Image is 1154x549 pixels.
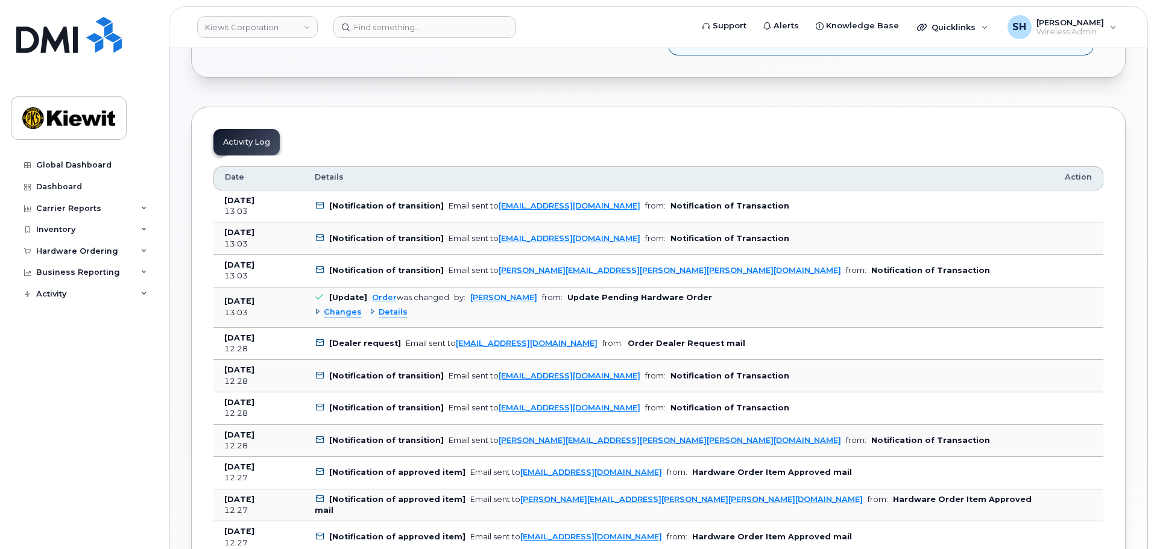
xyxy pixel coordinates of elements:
[1102,497,1145,540] iframe: Messenger Launcher
[224,206,293,217] div: 13:03
[713,20,746,32] span: Support
[329,495,465,504] b: [Notification of approved item]
[372,293,397,302] a: Order
[224,239,293,249] div: 13:03
[1054,166,1103,190] th: Action
[224,260,254,269] b: [DATE]
[197,16,318,38] a: Kiewit Corporation
[224,296,254,306] b: [DATE]
[224,271,293,281] div: 13:03
[520,468,662,477] a: [EMAIL_ADDRESS][DOMAIN_NAME]
[470,293,537,302] a: [PERSON_NAME]
[909,15,997,39] div: Quicklinks
[645,234,666,243] span: from:
[499,266,841,275] a: [PERSON_NAME][EMAIL_ADDRESS][PERSON_NAME][PERSON_NAME][DOMAIN_NAME]
[224,441,293,451] div: 12:28
[224,228,254,237] b: [DATE]
[846,436,866,445] span: from:
[333,16,516,38] input: Find something...
[871,266,990,275] b: Notification of Transaction
[324,307,362,318] span: Changes
[449,234,640,243] div: Email sent to
[470,532,662,541] div: Email sent to
[329,436,444,445] b: [Notification of transition]
[670,234,789,243] b: Notification of Transaction
[224,307,293,318] div: 13:03
[755,14,807,38] a: Alerts
[329,468,465,477] b: [Notification of approved item]
[1036,17,1104,27] span: [PERSON_NAME]
[628,339,745,348] b: Order Dealer Request mail
[329,266,444,275] b: [Notification of transition]
[470,468,662,477] div: Email sent to
[1036,27,1104,37] span: Wireless Admin
[826,20,899,32] span: Knowledge Base
[456,339,597,348] a: [EMAIL_ADDRESS][DOMAIN_NAME]
[871,436,990,445] b: Notification of Transaction
[224,344,293,354] div: 12:28
[224,196,254,205] b: [DATE]
[224,505,293,516] div: 12:27
[694,14,755,38] a: Support
[1012,20,1026,34] span: SH
[224,398,254,407] b: [DATE]
[329,234,444,243] b: [Notification of transition]
[868,495,888,504] span: from:
[224,333,254,342] b: [DATE]
[999,15,1125,39] div: Sharon Henry
[379,307,408,318] span: Details
[224,472,293,483] div: 12:27
[499,201,640,210] a: [EMAIL_ADDRESS][DOMAIN_NAME]
[315,172,344,183] span: Details
[667,468,687,477] span: from:
[449,201,640,210] div: Email sent to
[667,532,687,541] span: from:
[372,293,449,302] div: was changed
[225,172,244,183] span: Date
[645,201,666,210] span: from:
[454,293,465,302] span: by:
[645,403,666,412] span: from:
[329,201,444,210] b: [Notification of transition]
[329,403,444,412] b: [Notification of transition]
[846,266,866,275] span: from:
[774,20,799,32] span: Alerts
[499,234,640,243] a: [EMAIL_ADDRESS][DOMAIN_NAME]
[315,495,1032,515] b: Hardware Order Item Approved mail
[542,293,563,302] span: from:
[224,430,254,439] b: [DATE]
[670,201,789,210] b: Notification of Transaction
[449,436,841,445] div: Email sent to
[224,408,293,419] div: 12:28
[329,339,401,348] b: [Dealer request]
[567,293,712,302] b: Update Pending Hardware Order
[406,339,597,348] div: Email sent to
[329,532,465,541] b: [Notification of approved item]
[520,495,863,504] a: [PERSON_NAME][EMAIL_ADDRESS][PERSON_NAME][PERSON_NAME][DOMAIN_NAME]
[224,495,254,504] b: [DATE]
[224,376,293,387] div: 12:28
[329,371,444,380] b: [Notification of transition]
[692,532,852,541] b: Hardware Order Item Approved mail
[224,527,254,536] b: [DATE]
[224,538,293,548] div: 12:27
[670,403,789,412] b: Notification of Transaction
[470,495,863,504] div: Email sent to
[224,365,254,374] b: [DATE]
[449,371,640,380] div: Email sent to
[807,14,907,38] a: Knowledge Base
[670,371,789,380] b: Notification of Transaction
[932,22,976,32] span: Quicklinks
[499,371,640,380] a: [EMAIL_ADDRESS][DOMAIN_NAME]
[499,436,841,445] a: [PERSON_NAME][EMAIL_ADDRESS][PERSON_NAME][PERSON_NAME][DOMAIN_NAME]
[645,371,666,380] span: from:
[224,462,254,471] b: [DATE]
[692,468,852,477] b: Hardware Order Item Approved mail
[329,293,367,302] b: [Update]
[449,266,841,275] div: Email sent to
[499,403,640,412] a: [EMAIL_ADDRESS][DOMAIN_NAME]
[602,339,623,348] span: from:
[520,532,662,541] a: [EMAIL_ADDRESS][DOMAIN_NAME]
[449,403,640,412] div: Email sent to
